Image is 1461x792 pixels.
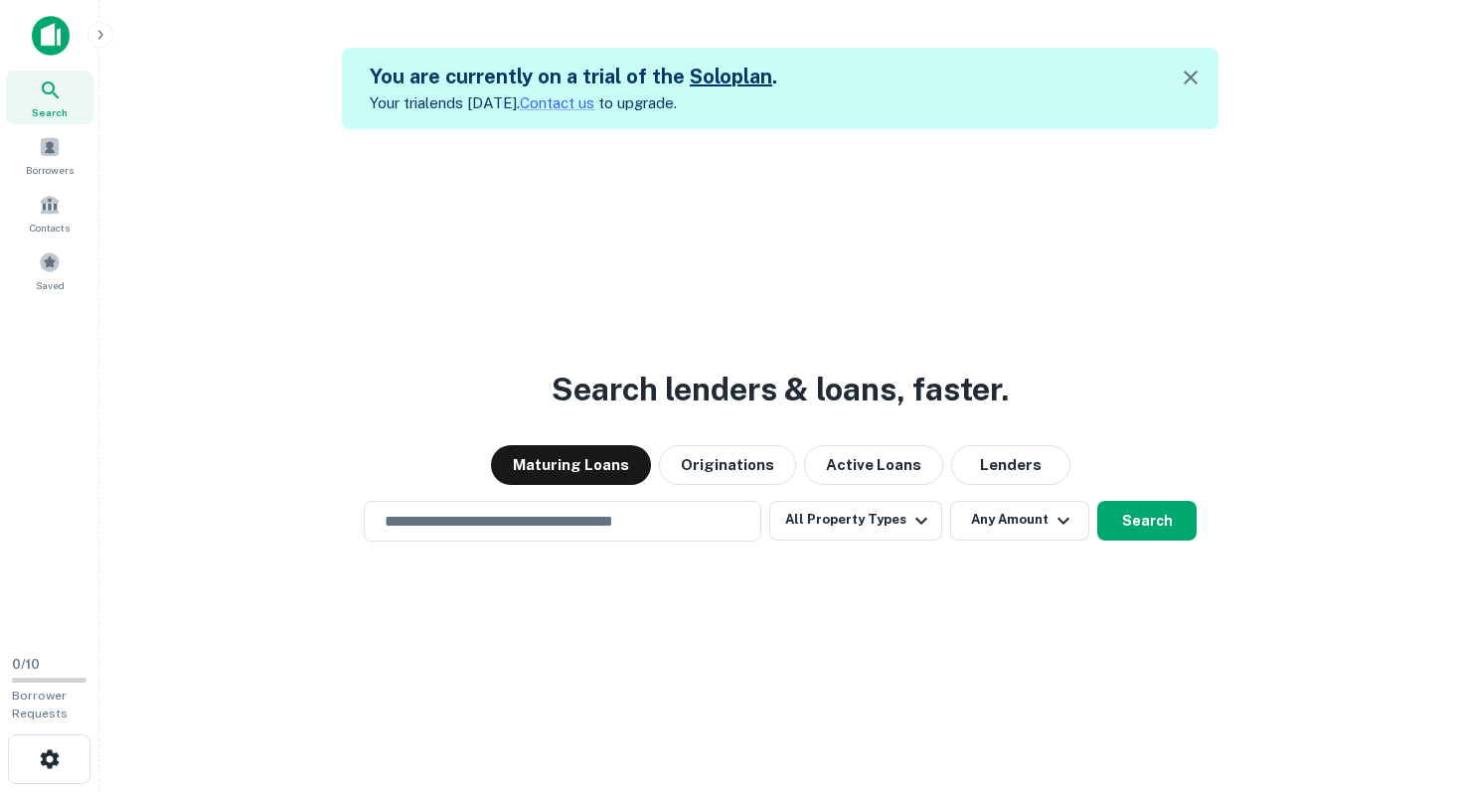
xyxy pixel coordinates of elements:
button: Search [1097,501,1197,541]
span: Search [32,104,68,120]
h5: You are currently on a trial of the . [370,62,777,91]
a: Soloplan [690,65,772,88]
a: Borrowers [6,128,93,182]
img: capitalize-icon.png [32,16,70,56]
span: Borrower Requests [12,689,68,720]
button: Lenders [951,445,1070,485]
a: Contacts [6,186,93,239]
button: Any Amount [950,501,1089,541]
a: Contact us [520,94,594,111]
h3: Search lenders & loans, faster. [552,366,1009,413]
a: Search [6,71,93,124]
span: Contacts [30,220,70,236]
span: Saved [36,277,65,293]
button: Maturing Loans [491,445,651,485]
span: 0 / 10 [12,657,40,672]
button: All Property Types [769,501,942,541]
p: Your trial ends [DATE]. to upgrade. [370,91,777,115]
button: Originations [659,445,796,485]
span: Borrowers [26,162,74,178]
a: Saved [6,243,93,297]
button: Active Loans [804,445,943,485]
iframe: Chat Widget [1362,633,1461,728]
